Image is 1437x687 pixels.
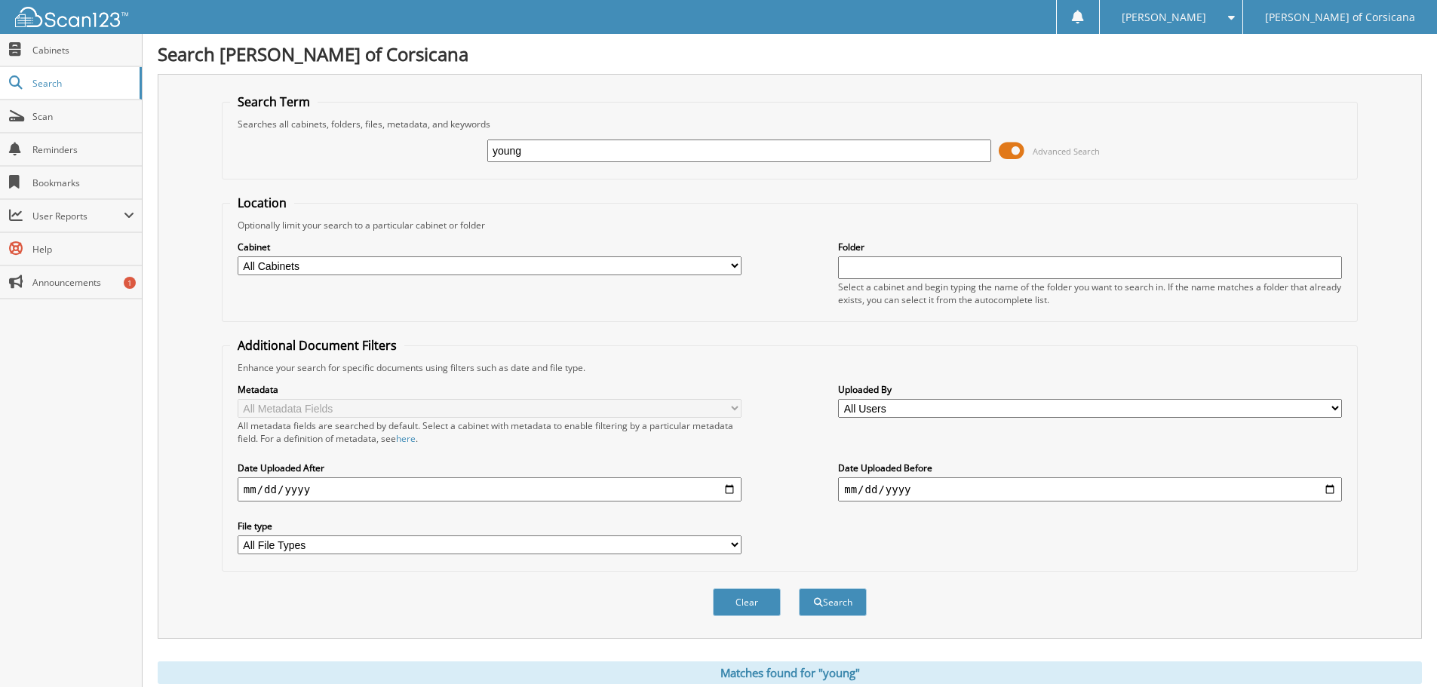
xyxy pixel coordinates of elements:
span: [PERSON_NAME] of Corsicana [1265,13,1415,22]
button: Clear [713,588,781,616]
span: Scan [32,110,134,123]
label: Date Uploaded After [238,462,742,474]
span: Reminders [32,143,134,156]
div: All metadata fields are searched by default. Select a cabinet with metadata to enable filtering b... [238,419,742,445]
span: [PERSON_NAME] [1122,13,1206,22]
legend: Search Term [230,94,318,110]
span: Cabinets [32,44,134,57]
input: end [838,477,1342,501]
div: Optionally limit your search to a particular cabinet or folder [230,219,1349,232]
span: Help [32,243,134,256]
label: Metadata [238,383,742,396]
label: Date Uploaded Before [838,462,1342,474]
span: Bookmarks [32,176,134,189]
input: start [238,477,742,501]
legend: Location [230,195,294,211]
div: Matches found for "young" [158,661,1422,684]
span: Advanced Search [1033,146,1100,157]
div: 1 [124,277,136,289]
span: User Reports [32,210,124,222]
label: File type [238,520,742,532]
span: Search [32,77,132,90]
label: Cabinet [238,241,742,253]
label: Folder [838,241,1342,253]
label: Uploaded By [838,383,1342,396]
img: scan123-logo-white.svg [15,7,128,27]
h1: Search [PERSON_NAME] of Corsicana [158,41,1422,66]
div: Enhance your search for specific documents using filters such as date and file type. [230,361,1349,374]
div: Select a cabinet and begin typing the name of the folder you want to search in. If the name match... [838,281,1342,306]
span: Announcements [32,276,134,289]
div: Searches all cabinets, folders, files, metadata, and keywords [230,118,1349,130]
a: here [396,432,416,445]
legend: Additional Document Filters [230,337,404,354]
button: Search [799,588,867,616]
